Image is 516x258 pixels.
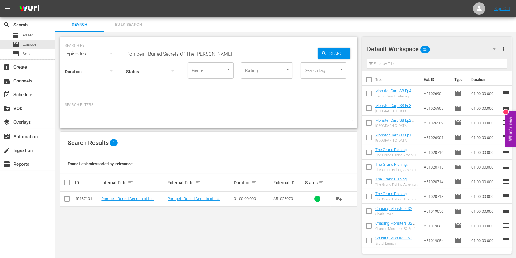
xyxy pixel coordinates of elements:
[273,196,293,201] span: A51025970
[375,162,409,176] a: The Grand Fishing Adventure S1 Ep3 (Nature Version)
[503,163,510,170] span: reorder
[503,237,510,244] span: reorder
[494,6,510,11] a: Sign Out
[108,21,149,28] span: Bulk Search
[75,180,99,185] div: ID
[421,233,452,248] td: A51019054
[375,147,409,161] a: The Grand Fishing Adventure S1 Ep4 (Nature Version)
[454,134,462,141] span: Episode
[421,218,452,233] td: A51019055
[421,116,452,130] td: A51026902
[3,77,10,85] span: Channels
[454,163,462,171] span: Episode
[503,110,508,115] div: 1
[4,5,11,12] span: menu
[234,179,272,186] div: Duration
[331,192,346,206] button: playlist_add
[503,89,510,97] span: reorder
[454,237,462,244] span: Episode
[375,89,414,98] a: Monster Carp S8 Ep4 (Nature Version)
[503,222,510,229] span: reorder
[15,2,44,16] img: ans4CAIJ8jUAAAAAAAAAAAAAAAAAAAAAAAAgQb4GAAAAAAAAAAAAAAAAAAAAAAAAJMjXAAAAAAAAAAAAAAAAAAAAAAAAgAT5G...
[285,66,291,72] button: Open
[168,196,222,206] a: Pompeii: Buried Secrets of the [PERSON_NAME]
[3,119,10,126] span: Overlays
[468,71,504,88] th: Duration
[375,153,419,157] div: The Grand Fishing Adventure S1 Ep4
[454,178,462,185] span: Episode
[375,192,409,205] a: The Grand Fishing Adventure S1 Ep1 (Nature Version)
[327,48,350,59] span: Search
[500,45,507,53] span: more_vert
[367,40,502,58] div: Default Workspace
[469,233,503,248] td: 01:00:00.000
[469,189,503,204] td: 01:00:00.000
[500,42,507,56] button: more_vert
[469,101,503,116] td: 01:00:00.000
[335,195,342,203] span: playlist_add
[3,63,10,71] span: Create
[421,204,452,218] td: A51019056
[503,148,510,156] span: reorder
[469,130,503,145] td: 01:00:00.000
[503,134,510,141] span: reorder
[421,160,452,174] td: A51020715
[420,71,451,88] th: Ext. ID
[68,139,109,146] span: Search Results
[128,180,133,185] span: sort
[375,138,419,142] div: [GEOGRAPHIC_DATA]
[168,179,232,186] div: External Title
[421,145,452,160] td: A51020716
[12,32,20,39] span: Asset
[375,71,420,88] th: Title
[101,196,156,206] a: Pompeii: Buried Secrets of the [PERSON_NAME]
[3,161,10,168] span: Reports
[375,241,419,245] div: Brutal Demon
[375,197,419,201] div: The Grand Fishing Adventure S1 Ep1
[375,183,419,187] div: The Grand Fishing Adventure S1 Ep2
[305,179,330,186] div: Status
[469,116,503,130] td: 01:00:00.000
[12,50,20,58] span: Series
[273,180,303,185] div: External ID
[503,192,510,200] span: reorder
[319,180,324,185] span: sort
[65,102,353,108] p: Search Filters:
[3,105,10,112] span: VOD
[375,124,419,128] div: [GEOGRAPHIC_DATA]
[469,204,503,218] td: 01:00:00.000
[503,207,510,214] span: reorder
[421,101,452,116] td: A51026903
[375,177,409,191] a: The Grand Fishing Adventure S1 Ep2 (Nature Version)
[101,179,166,186] div: Internal Title
[454,222,462,230] span: Episode
[454,193,462,200] span: Episode
[503,119,510,126] span: reorder
[12,41,20,48] span: Episode
[421,174,452,189] td: A51020714
[65,45,119,63] div: Episodes
[338,66,344,72] button: Open
[375,212,419,216] div: Shark Fever
[469,86,503,101] td: 01:00:00.000
[59,21,100,28] span: Search
[454,104,462,112] span: Episode
[318,48,350,59] button: Search
[375,236,415,245] a: Chasing Monsters S2 Ep10 (Nature Version)
[454,207,462,215] span: Episode
[451,71,468,88] th: Type
[252,180,257,185] span: sort
[75,196,99,201] div: 48467101
[469,145,503,160] td: 01:00:00.000
[375,206,415,215] a: Chasing Monsters S2 Ep12 (Nature Version)
[421,86,452,101] td: A51026904
[420,43,430,56] span: 35
[421,189,452,204] td: A51020713
[23,32,33,38] span: Asset
[110,139,118,146] span: 1
[375,168,419,172] div: The Grand Fishing Adventure S1 Ep3
[68,161,133,166] span: Found 1 episodes sorted by: relevance
[375,227,419,231] div: Chasing Monsters S2 Ep11
[454,149,462,156] span: Episode
[469,218,503,233] td: 01:00:00.000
